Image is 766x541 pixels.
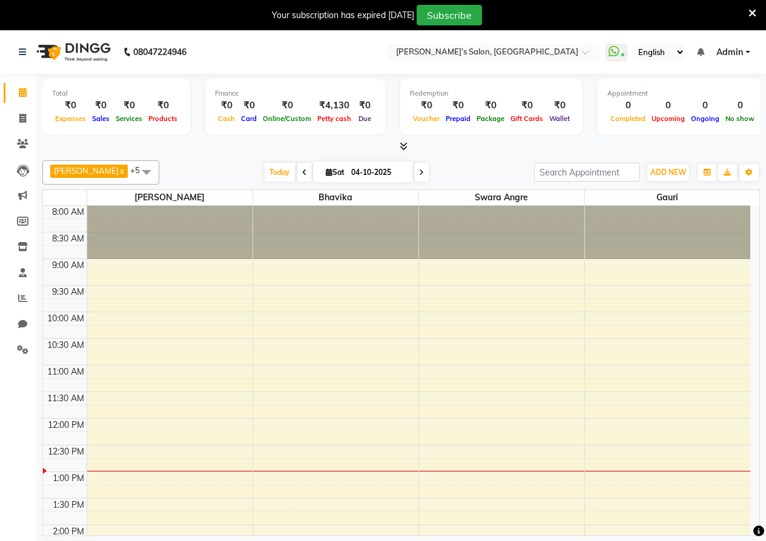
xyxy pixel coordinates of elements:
div: 8:00 AM [50,206,87,218]
span: Online/Custom [260,114,314,123]
a: x [119,166,124,175]
div: Total [52,88,180,99]
div: Redemption [410,88,573,99]
div: 11:30 AM [45,392,87,405]
span: Prepaid [443,114,474,123]
div: ₹0 [474,99,507,113]
input: Search Appointment [534,163,640,182]
b: 08047224946 [133,35,187,69]
div: ₹4,130 [314,99,354,113]
div: ₹0 [354,99,375,113]
div: ₹0 [260,99,314,113]
span: +5 [130,165,149,175]
span: Admin [716,46,743,59]
button: Subscribe [417,5,482,25]
span: Wallet [546,114,573,123]
div: ₹0 [215,99,238,113]
div: 10:30 AM [45,339,87,352]
div: 2:00 PM [50,525,87,538]
span: No show [722,114,758,123]
div: Appointment [607,88,758,99]
span: Gift Cards [507,114,546,123]
span: Swara Angre [419,190,584,205]
span: Expenses [52,114,89,123]
span: Petty cash [314,114,354,123]
input: 2025-10-04 [348,163,408,182]
div: ₹0 [52,99,89,113]
div: 0 [722,99,758,113]
span: [PERSON_NAME] [87,190,253,205]
span: Ongoing [688,114,722,123]
div: ₹0 [443,99,474,113]
button: ADD NEW [647,164,689,181]
span: Due [355,114,374,123]
div: 0 [607,99,649,113]
span: Products [145,114,180,123]
div: ₹0 [145,99,180,113]
div: 10:00 AM [45,312,87,325]
span: [PERSON_NAME] [54,166,119,175]
span: Sales [89,114,113,123]
span: Services [113,114,145,123]
span: Sat [323,168,348,177]
div: 12:00 PM [45,419,87,431]
span: ADD NEW [650,168,686,177]
div: ₹0 [238,99,260,113]
span: Card [238,114,260,123]
span: Gauri [585,190,751,205]
div: ₹0 [410,99,443,113]
div: 8:30 AM [50,232,87,245]
div: 11:00 AM [45,366,87,378]
span: Package [474,114,507,123]
div: 9:00 AM [50,259,87,272]
div: 9:30 AM [50,286,87,298]
div: 1:30 PM [50,499,87,511]
span: Voucher [410,114,443,123]
img: logo [31,35,114,69]
div: ₹0 [113,99,145,113]
div: ₹0 [89,99,113,113]
div: ₹0 [546,99,573,113]
div: 0 [688,99,722,113]
div: 0 [649,99,688,113]
span: Completed [607,114,649,123]
span: Upcoming [649,114,688,123]
span: Bhavika [253,190,418,205]
div: 12:30 PM [45,445,87,458]
div: 1:00 PM [50,472,87,485]
div: Finance [215,88,375,99]
div: Your subscription has expired [DATE] [272,9,414,22]
span: Cash [215,114,238,123]
div: ₹0 [507,99,546,113]
span: Today [265,163,295,182]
